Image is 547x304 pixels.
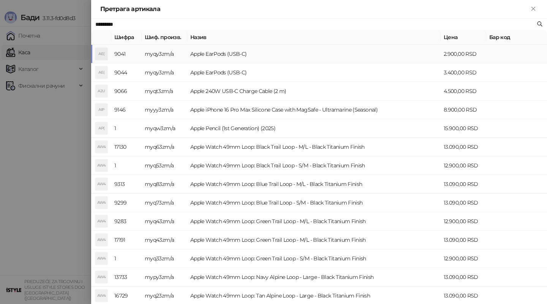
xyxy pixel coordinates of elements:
[95,215,108,227] div: AW4
[111,119,142,138] td: 1
[441,268,486,287] td: 13.090,00 RSD
[111,63,142,82] td: 9044
[111,156,142,175] td: 1
[95,122,108,134] div: AP(
[441,45,486,63] td: 2.900,00 RSD
[187,231,441,249] td: Apple Watch 49mm Loop: Green Trail Loop - M/L - Black Titanium Finish
[142,101,187,119] td: myyy3zm/a
[142,194,187,212] td: myq73zm/a
[142,212,187,231] td: myq43zm/a
[111,30,142,45] th: Шифра
[111,194,142,212] td: 9299
[441,82,486,101] td: 4.500,00 RSD
[187,212,441,231] td: Apple Watch 49mm Loop: Green Trail Loop - M/L - Black Titanium Finish
[187,194,441,212] td: Apple Watch 49mm Loop: Blue Trail Loop - S/M - Black Titanium Finish
[111,231,142,249] td: 17191
[441,30,486,45] th: Цена
[441,63,486,82] td: 3.400,00 RSD
[187,249,441,268] td: Apple Watch 49mm Loop: Green Trail Loop - S/M - Black Titanium Finish
[441,249,486,268] td: 12.900,00 RSD
[142,249,187,268] td: myq33zm/a
[95,234,108,246] div: AW4
[95,85,108,97] div: A2U
[441,156,486,175] td: 12.900,00 RSD
[187,82,441,101] td: Apple 240W USB-C Charge Cable (2 m)
[142,63,187,82] td: myqy3zm/a
[187,138,441,156] td: Apple Watch 49mm Loop: Black Trail Loop - M/L - Black Titanium Finish
[111,82,142,101] td: 9066
[187,175,441,194] td: Apple Watch 49mm Loop: Blue Trail Loop - M/L - Black Titanium Finish
[111,138,142,156] td: 17130
[95,104,108,116] div: AIP
[187,268,441,287] td: Apple Watch 49mm Loop: Navy Alpine Loop - Large - Black Titanium Finish
[441,138,486,156] td: 13.090,00 RSD
[95,48,108,60] div: AE(
[95,141,108,153] div: AW4
[100,5,529,14] div: Претрага артикала
[95,66,108,79] div: AE(
[486,30,547,45] th: Бар код
[187,101,441,119] td: Apple iPhone 16 Pro Max Silicone Case with MagSafe - Ultramarine (Seasonal)
[111,212,142,231] td: 9283
[95,197,108,209] div: AW4
[111,249,142,268] td: 1
[111,268,142,287] td: 13733
[142,82,187,101] td: myqt3zm/a
[187,63,441,82] td: Apple EarPods (USB-C)
[441,101,486,119] td: 8.900,00 RSD
[111,45,142,63] td: 9041
[441,194,486,212] td: 13.090,00 RSD
[187,156,441,175] td: Apple Watch 49mm Loop: Black Trail Loop - S/M - Black Titanium Finish
[95,252,108,265] div: AW4
[187,30,441,45] th: Назив
[441,119,486,138] td: 15.900,00 RSD
[142,30,187,45] th: Шиф. произв.
[111,101,142,119] td: 9146
[142,231,187,249] td: myq43zm/a
[142,45,187,63] td: myqy3zm/a
[142,175,187,194] td: myq83zm/a
[142,119,187,138] td: myqw3zm/a
[187,119,441,138] td: Apple Pencil (1st Generation) (2025)
[95,159,108,172] div: AW4
[95,178,108,190] div: AW4
[111,175,142,194] td: 9313
[95,290,108,302] div: AW4
[187,45,441,63] td: Apple EarPods (USB-C)
[529,5,538,14] button: Close
[142,268,187,287] td: mypy3zm/a
[142,156,187,175] td: myq53zm/a
[95,271,108,283] div: AW4
[142,138,187,156] td: myq63zm/a
[441,231,486,249] td: 13.090,00 RSD
[441,212,486,231] td: 12.900,00 RSD
[441,175,486,194] td: 13.090,00 RSD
